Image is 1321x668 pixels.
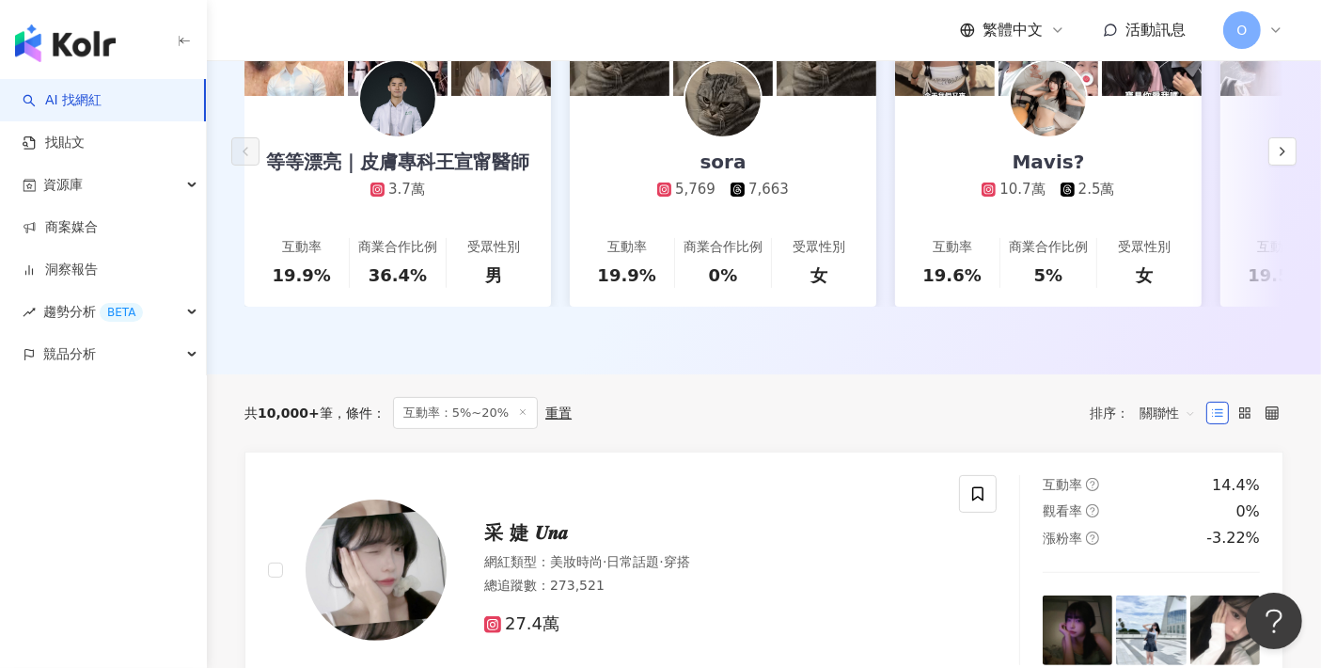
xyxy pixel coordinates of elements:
div: BETA [100,303,143,322]
span: 采 婕 𝑼𝒏𝒂 [484,521,568,544]
img: logo [15,24,116,62]
img: KOL Avatar [1011,61,1086,136]
div: 互動率 [933,238,972,257]
div: 排序： [1090,398,1206,428]
div: 網紅類型 ： [484,553,936,572]
div: 受眾性別 [1118,238,1171,257]
img: post-image [1116,596,1186,665]
span: 27.4萬 [484,614,559,634]
span: question-circle [1086,478,1099,491]
div: 商業合作比例 [1009,238,1088,257]
div: 5,769 [675,180,716,199]
span: 趨勢分析 [43,291,143,333]
div: 互動率 [1258,238,1297,257]
iframe: Help Scout Beacon - Open [1246,593,1302,649]
div: 7,663 [748,180,789,199]
span: 競品分析 [43,333,96,375]
div: sora [681,149,764,175]
div: 19.9% [597,263,655,287]
a: 洞察報告 [23,261,98,279]
div: 男 [485,263,502,287]
span: 互動率 [1043,477,1082,492]
a: 商案媒合 [23,218,98,237]
span: 互動率：5%~20% [393,397,538,429]
div: 受眾性別 [793,238,845,257]
div: -3.22% [1206,528,1260,549]
span: 關聯性 [1140,398,1196,428]
a: Mavis?10.7萬2.5萬互動率19.6%商業合作比例5%受眾性別女 [895,96,1202,307]
div: 共 筆 [244,406,333,421]
div: 2.5萬 [1078,180,1115,199]
img: KOL Avatar [685,61,761,136]
span: question-circle [1086,532,1099,545]
span: 條件 ： [333,406,385,421]
div: 5% [1034,263,1063,287]
div: 等等漂亮｜皮膚專科王宣甯醫師 [247,149,548,175]
span: 日常話題 [606,554,659,569]
span: 繁體中文 [983,20,1043,40]
span: 活動訊息 [1125,21,1186,39]
div: 3.7萬 [388,180,425,199]
a: 等等漂亮｜皮膚專科王宣甯醫師3.7萬互動率19.9%商業合作比例36.4%受眾性別男 [244,96,551,307]
div: 19.6% [922,263,981,287]
span: 美妝時尚 [550,554,603,569]
img: KOL Avatar [360,61,435,136]
span: · [603,554,606,569]
a: 找貼文 [23,134,85,152]
div: 重置 [545,406,572,421]
div: Mavis? [994,149,1104,175]
div: 0% [1236,501,1260,522]
span: 漲粉率 [1043,531,1082,546]
div: 女 [1136,263,1153,287]
a: sora5,7697,663互動率19.9%商業合作比例0%受眾性別女 [570,96,876,307]
span: · [659,554,663,569]
div: 0% [709,263,738,287]
div: 互動率 [282,238,322,257]
span: O [1236,20,1247,40]
span: 穿搭 [664,554,690,569]
div: 商業合作比例 [684,238,763,257]
div: 36.4% [369,263,427,287]
div: 14.4% [1212,475,1260,496]
div: 商業合作比例 [358,238,437,257]
img: KOL Avatar [306,500,447,641]
div: 互動率 [607,238,647,257]
img: post-image [1190,596,1260,665]
span: 10,000+ [258,406,320,421]
div: 19.5% [1248,263,1306,287]
div: 女 [810,263,827,287]
a: searchAI 找網紅 [23,91,102,110]
img: post-image [1043,596,1112,665]
span: 資源庫 [43,164,83,206]
span: rise [23,306,36,319]
span: question-circle [1086,504,1099,517]
span: 觀看率 [1043,503,1082,518]
div: 總追蹤數 ： 273,521 [484,577,936,596]
div: 受眾性別 [467,238,520,257]
div: 19.9% [272,263,330,287]
div: 10.7萬 [999,180,1045,199]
